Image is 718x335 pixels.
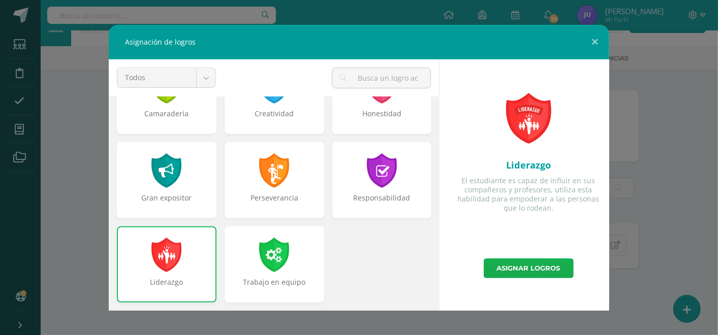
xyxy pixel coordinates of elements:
[109,25,609,59] div: Asignación de logros
[333,193,431,213] div: Responsabilidad
[484,258,574,278] a: Asignar logros
[226,109,323,129] div: Creatividad
[332,68,430,88] input: Busca un logro aquí...
[118,277,215,297] div: Liderazgo
[456,159,601,171] div: Liderazgo
[226,193,323,213] div: Perseverancia
[118,109,215,129] div: Camaradería
[580,25,609,59] button: Close (Esc)
[456,176,601,213] div: El estudiante es capaz de influir en sus compañeros y profesores, utiliza esta habilidad para emp...
[117,68,215,87] a: Todos
[333,109,431,129] div: Honestidad
[226,277,323,297] div: Trabajo en equipo
[118,193,215,213] div: Gran expositor
[125,68,189,87] span: Todos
